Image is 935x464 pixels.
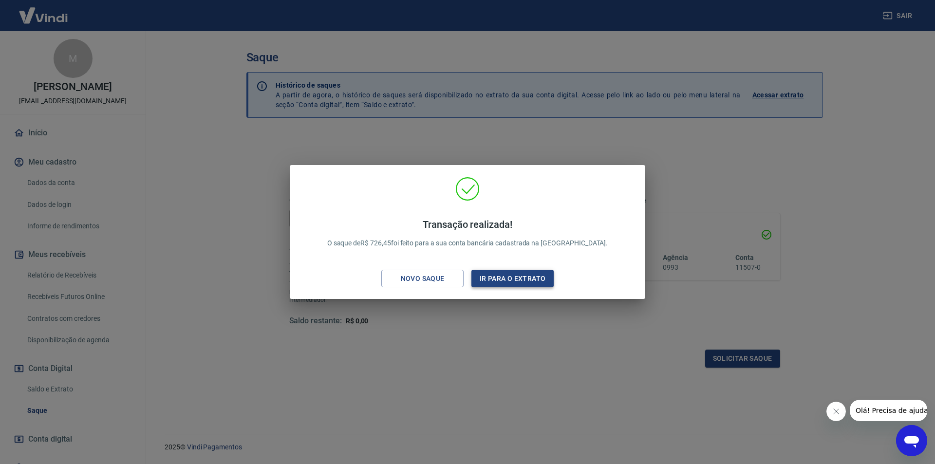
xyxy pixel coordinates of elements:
[327,219,608,248] p: O saque de R$ 726,45 foi feito para a sua conta bancária cadastrada na [GEOGRAPHIC_DATA].
[471,270,554,288] button: Ir para o extrato
[850,400,927,421] iframe: Mensagem da empresa
[896,425,927,456] iframe: Botão para abrir a janela de mensagens
[381,270,464,288] button: Novo saque
[327,219,608,230] h4: Transação realizada!
[389,273,456,285] div: Novo saque
[6,7,82,15] span: Olá! Precisa de ajuda?
[826,402,846,421] iframe: Fechar mensagem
